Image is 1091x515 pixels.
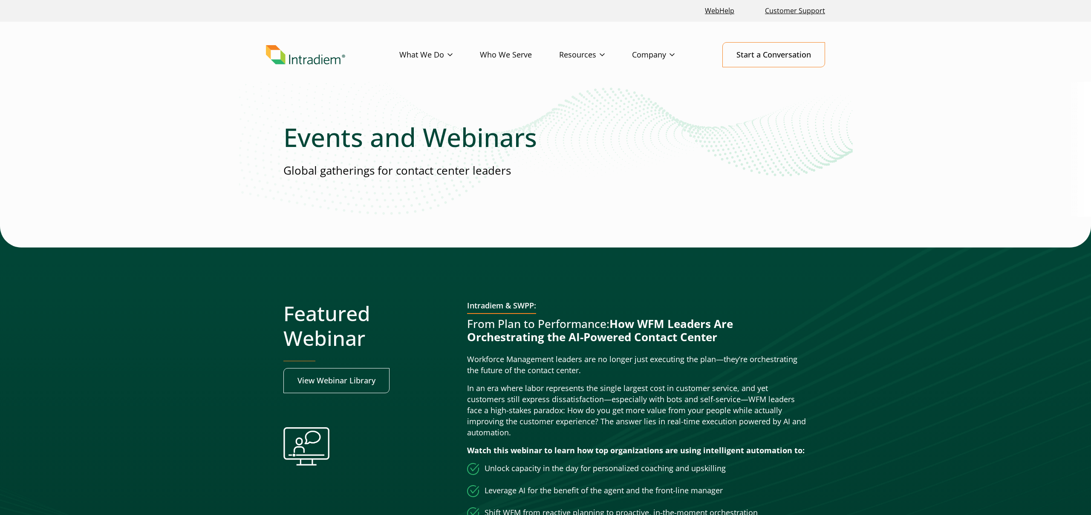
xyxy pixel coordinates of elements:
h3: From Plan to Performance: [467,317,808,344]
a: Link opens in a new window [283,368,390,393]
h1: Events and Webinars [283,122,808,152]
a: Link opens in a new window [701,2,738,20]
li: Leverage AI for the benefit of the agent and the front-line manager [467,485,808,497]
p: Global gatherings for contact center leaders [283,163,808,178]
a: Start a Conversation [722,42,825,67]
a: Link to homepage of Intradiem [266,45,399,65]
h2: Featured Webinar [283,301,453,350]
strong: How WFM Leaders Are Orchestrating the AI-Powered Contact Center [467,316,733,345]
li: Unlock capacity in the day for personalized coaching and upskilling [467,463,808,475]
a: Resources [559,43,632,67]
strong: Watch this webinar to learn how top organizations are using intelligent automation to: [467,445,805,455]
a: Who We Serve [480,43,559,67]
a: What We Do [399,43,480,67]
p: Workforce Management leaders are no longer just executing the plan—they’re orchestrating the futu... [467,354,808,376]
img: Intradiem [266,45,345,65]
h3: Intradiem & SWPP: [467,301,536,314]
p: In an era where labor represents the single largest cost in customer service, and yet customers s... [467,383,808,438]
a: Company [632,43,702,67]
a: Customer Support [762,2,828,20]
